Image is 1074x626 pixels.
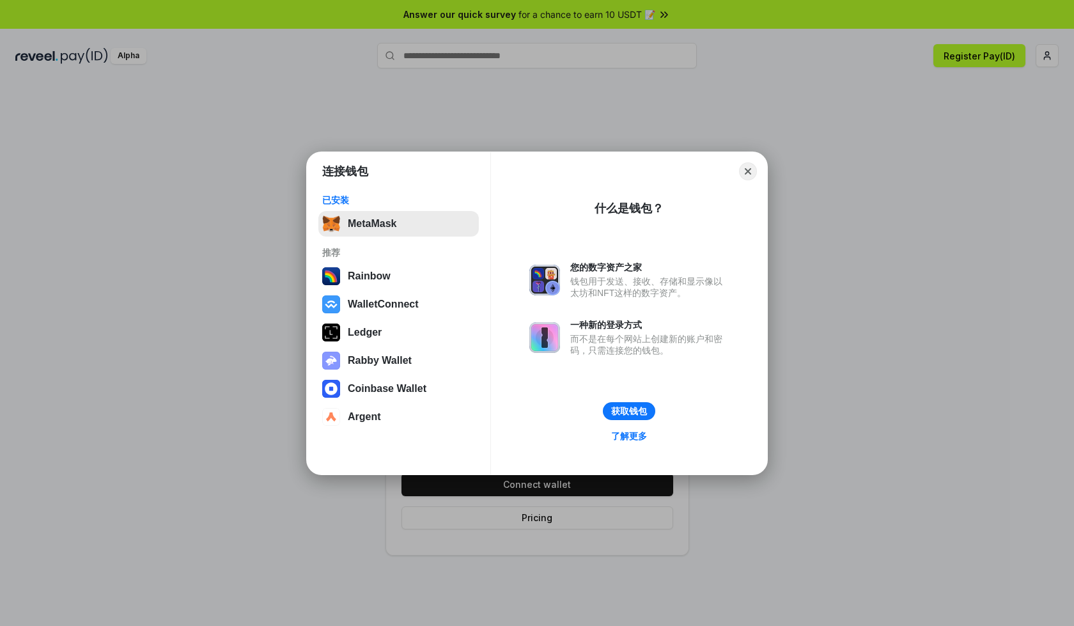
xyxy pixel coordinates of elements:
[570,262,729,273] div: 您的数字资产之家
[322,295,340,313] img: svg+xml,%3Csvg%20width%3D%2228%22%20height%3D%2228%22%20viewBox%3D%220%200%2028%2028%22%20fill%3D...
[739,162,757,180] button: Close
[348,383,426,395] div: Coinbase Wallet
[322,324,340,341] img: svg+xml,%3Csvg%20xmlns%3D%22http%3A%2F%2Fwww.w3.org%2F2000%2Fsvg%22%20width%3D%2228%22%20height%3...
[318,376,479,402] button: Coinbase Wallet
[322,352,340,370] img: svg+xml,%3Csvg%20xmlns%3D%22http%3A%2F%2Fwww.w3.org%2F2000%2Fsvg%22%20fill%3D%22none%22%20viewBox...
[570,276,729,299] div: 钱包用于发送、接收、存储和显示像以太坊和NFT这样的数字资产。
[348,355,412,366] div: Rabby Wallet
[570,333,729,356] div: 而不是在每个网站上创建新的账户和密码，只需连接您的钱包。
[318,211,479,237] button: MetaMask
[322,247,475,258] div: 推荐
[348,411,381,423] div: Argent
[611,405,647,417] div: 获取钱包
[348,299,419,310] div: WalletConnect
[322,164,368,179] h1: 连接钱包
[318,320,479,345] button: Ledger
[322,267,340,285] img: svg+xml,%3Csvg%20width%3D%22120%22%20height%3D%22120%22%20viewBox%3D%220%200%20120%20120%22%20fil...
[322,215,340,233] img: svg+xml,%3Csvg%20fill%3D%22none%22%20height%3D%2233%22%20viewBox%3D%220%200%2035%2033%22%20width%...
[603,428,655,444] a: 了解更多
[322,194,475,206] div: 已安装
[570,319,729,331] div: 一种新的登录方式
[529,322,560,353] img: svg+xml,%3Csvg%20xmlns%3D%22http%3A%2F%2Fwww.w3.org%2F2000%2Fsvg%22%20fill%3D%22none%22%20viewBox...
[529,265,560,295] img: svg+xml,%3Csvg%20xmlns%3D%22http%3A%2F%2Fwww.w3.org%2F2000%2Fsvg%22%20fill%3D%22none%22%20viewBox...
[318,404,479,430] button: Argent
[318,292,479,317] button: WalletConnect
[611,430,647,442] div: 了解更多
[348,327,382,338] div: Ledger
[348,270,391,282] div: Rainbow
[603,402,655,420] button: 获取钱包
[348,218,396,230] div: MetaMask
[318,348,479,373] button: Rabby Wallet
[595,201,664,216] div: 什么是钱包？
[322,380,340,398] img: svg+xml,%3Csvg%20width%3D%2228%22%20height%3D%2228%22%20viewBox%3D%220%200%2028%2028%22%20fill%3D...
[318,263,479,289] button: Rainbow
[322,408,340,426] img: svg+xml,%3Csvg%20width%3D%2228%22%20height%3D%2228%22%20viewBox%3D%220%200%2028%2028%22%20fill%3D...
